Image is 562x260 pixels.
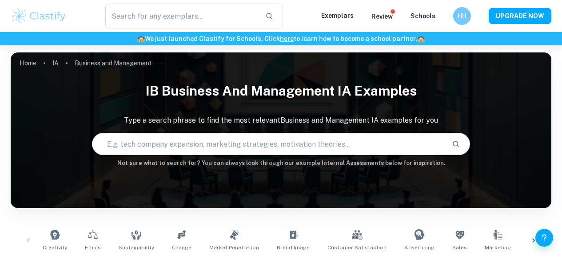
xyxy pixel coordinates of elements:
h6: We just launched Clastify for Schools. Click to learn how to become a school partner. [2,34,560,44]
span: 🏫 [137,35,145,42]
p: Review [371,12,393,21]
input: Search for any exemplars... [105,4,258,28]
a: IA [52,57,59,69]
img: Clastify logo [11,7,67,25]
span: 🏫 [417,35,425,42]
p: Type a search phrase to find the most relevant Business and Management IA examples for you [11,115,551,126]
span: Sales [452,244,467,252]
span: Change [172,244,191,252]
h1: IB Business and Management IA examples [11,77,551,104]
span: Sustainability [119,244,154,252]
span: Brand Image [277,244,310,252]
span: Market Penetration [209,244,259,252]
span: Customer Satisfaction [327,244,387,252]
h6: HH [457,11,467,21]
span: Creativity [43,244,67,252]
button: UPGRADE NOW [489,8,551,24]
button: HH [453,7,471,25]
h6: Not sure what to search for? You can always look through our example Internal Assessments below f... [11,159,551,168]
p: Business and Management [75,58,152,68]
button: Search [448,136,463,152]
input: E.g. tech company expansion, marketing strategies, motivation theories... [92,132,445,156]
a: Schools [411,12,435,20]
span: Marketing [485,244,511,252]
span: Ethics [85,244,101,252]
a: Home [20,57,36,69]
span: Advertising [404,244,434,252]
p: Exemplars [321,11,354,20]
button: Help and Feedback [535,229,553,247]
a: here [280,35,294,42]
